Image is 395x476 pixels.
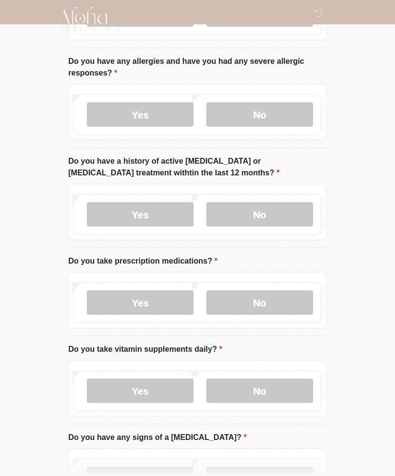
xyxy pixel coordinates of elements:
[68,256,217,267] label: Do you take prescription medications?
[87,203,194,227] label: Yes
[206,103,313,127] label: No
[206,203,313,227] label: No
[68,432,247,444] label: Do you have any signs of a [MEDICAL_DATA]?
[68,344,222,356] label: Do you take vitamin supplements daily?
[68,56,327,79] label: Do you have any allergies and have you had any severe allergic responses?
[87,103,194,127] label: Yes
[206,379,313,403] label: No
[87,379,194,403] label: Yes
[206,291,313,315] label: No
[68,156,327,179] label: Do you have a history of active [MEDICAL_DATA] or [MEDICAL_DATA] treatment withtin the last 12 mo...
[87,291,194,315] label: Yes
[59,7,120,32] img: Aloha Aesthetics Logo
